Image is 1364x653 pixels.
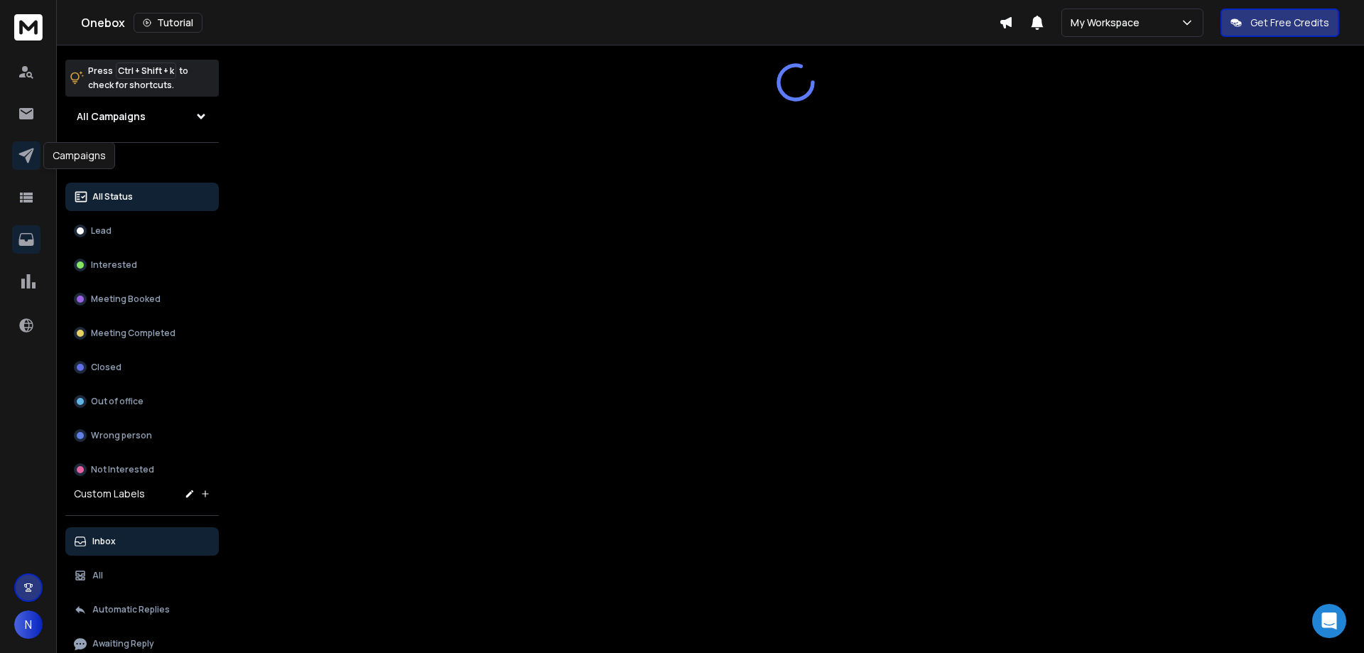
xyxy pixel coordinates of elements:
[88,64,188,92] p: Press to check for shortcuts.
[65,251,219,279] button: Interested
[92,191,133,203] p: All Status
[81,13,999,33] div: Onebox
[92,570,103,581] p: All
[65,154,219,174] h3: Filters
[65,561,219,590] button: All
[92,536,116,547] p: Inbox
[1220,9,1339,37] button: Get Free Credits
[65,353,219,382] button: Closed
[43,142,115,169] div: Campaigns
[77,109,146,124] h1: All Campaigns
[65,595,219,624] button: Automatic Replies
[65,319,219,347] button: Meeting Completed
[1071,16,1145,30] p: My Workspace
[65,217,219,245] button: Lead
[91,328,175,339] p: Meeting Completed
[91,396,144,407] p: Out of office
[91,225,112,237] p: Lead
[14,610,43,639] button: N
[65,527,219,556] button: Inbox
[65,183,219,211] button: All Status
[134,13,202,33] button: Tutorial
[116,63,176,79] span: Ctrl + Shift + k
[65,387,219,416] button: Out of office
[92,604,170,615] p: Automatic Replies
[65,102,219,131] button: All Campaigns
[1250,16,1329,30] p: Get Free Credits
[92,638,154,649] p: Awaiting Reply
[74,487,145,501] h3: Custom Labels
[91,259,137,271] p: Interested
[65,285,219,313] button: Meeting Booked
[91,362,121,373] p: Closed
[65,421,219,450] button: Wrong person
[91,464,154,475] p: Not Interested
[91,293,161,305] p: Meeting Booked
[1312,604,1346,638] div: Open Intercom Messenger
[91,430,152,441] p: Wrong person
[65,455,219,484] button: Not Interested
